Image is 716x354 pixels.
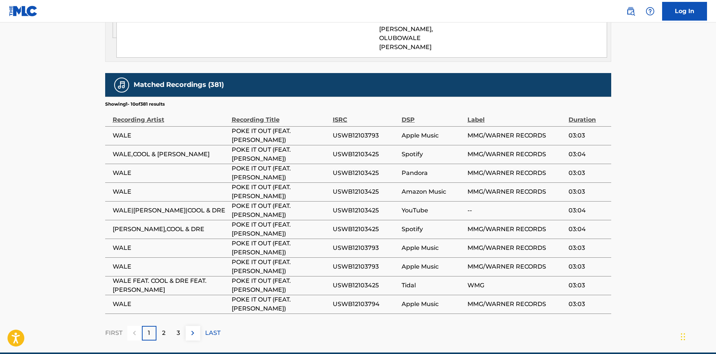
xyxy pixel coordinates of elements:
[402,150,464,159] span: Spotify
[9,6,38,16] img: MLC Logo
[467,281,565,290] span: WMG
[205,329,220,338] p: LAST
[569,131,607,140] span: 03:03
[333,108,398,124] div: ISRC
[232,276,329,294] span: POKE IT OUT (FEAT. [PERSON_NAME])
[333,243,398,252] span: USWB12103793
[569,262,607,271] span: 03:03
[113,108,228,124] div: Recording Artist
[148,329,150,338] p: 1
[162,329,165,338] p: 2
[643,4,658,19] div: Help
[467,187,565,196] span: MMG/WARNER RECORDS
[113,169,228,178] span: WALE
[569,187,607,196] span: 03:03
[402,108,464,124] div: DSP
[646,7,655,16] img: help
[333,281,398,290] span: USWB12103425
[333,300,398,309] span: USWB12103794
[467,131,565,140] span: MMG/WARNER RECORDS
[467,169,565,178] span: MMG/WARNER RECORDS
[402,243,464,252] span: Apple Music
[333,150,398,159] span: USWB12103425
[569,243,607,252] span: 03:03
[681,326,685,348] div: Drag
[232,164,329,182] span: POKE IT OUT (FEAT. [PERSON_NAME])
[232,258,329,276] span: POKE IT OUT (FEAT. [PERSON_NAME])
[679,318,716,354] iframe: Chat Widget
[569,150,607,159] span: 03:04
[117,81,126,90] img: Matched Recordings
[402,169,464,178] span: Pandora
[232,145,329,163] span: POKE IT OUT (FEAT. [PERSON_NAME])
[467,225,565,234] span: MMG/WARNER RECORDS
[134,81,224,89] h5: Matched Recordings (381)
[662,2,707,21] a: Log In
[402,206,464,215] span: YouTube
[113,243,228,252] span: WALE
[333,131,398,140] span: USWB12103793
[569,225,607,234] span: 03:04
[402,300,464,309] span: Apple Music
[232,202,329,220] span: POKE IT OUT (FEAT. [PERSON_NAME])
[105,101,165,108] p: Showing 1 - 10 of 381 results
[113,300,228,309] span: WALE
[467,243,565,252] span: MMG/WARNER RECORDS
[402,262,464,271] span: Apple Music
[626,7,635,16] img: search
[113,187,228,196] span: WALE
[113,206,228,215] span: WALE|[PERSON_NAME]|COOL & DRE
[623,4,638,19] a: Public Search
[402,225,464,234] span: Spotify
[467,206,565,215] span: --
[232,295,329,313] span: POKE IT OUT (FEAT. [PERSON_NAME])
[467,108,565,124] div: Label
[569,206,607,215] span: 03:04
[467,262,565,271] span: MMG/WARNER RECORDS
[188,329,197,338] img: right
[177,329,180,338] p: 3
[105,329,122,338] p: FIRST
[569,108,607,124] div: Duration
[467,300,565,309] span: MMG/WARNER RECORDS
[569,281,607,290] span: 03:03
[333,262,398,271] span: USWB12103793
[569,300,607,309] span: 03:03
[113,225,228,234] span: [PERSON_NAME],COOL & DRE
[402,131,464,140] span: Apple Music
[333,206,398,215] span: USWB12103425
[113,262,228,271] span: WALE
[402,187,464,196] span: Amazon Music
[232,108,329,124] div: Recording Title
[333,187,398,196] span: USWB12103425
[232,127,329,145] span: POKE IT OUT (FEAT. [PERSON_NAME])
[232,220,329,238] span: POKE IT OUT (FEAT. [PERSON_NAME])
[232,239,329,257] span: POKE IT OUT (FEAT. [PERSON_NAME])
[467,150,565,159] span: MMG/WARNER RECORDS
[113,131,228,140] span: WALE
[333,225,398,234] span: USWB12103425
[333,169,398,178] span: USWB12103425
[402,281,464,290] span: Tidal
[569,169,607,178] span: 03:03
[113,150,228,159] span: WALE,COOL & [PERSON_NAME]
[232,183,329,201] span: POKE IT OUT (FEAT. [PERSON_NAME])
[113,276,228,294] span: WALE FEAT. COOL & DRE FEAT. [PERSON_NAME]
